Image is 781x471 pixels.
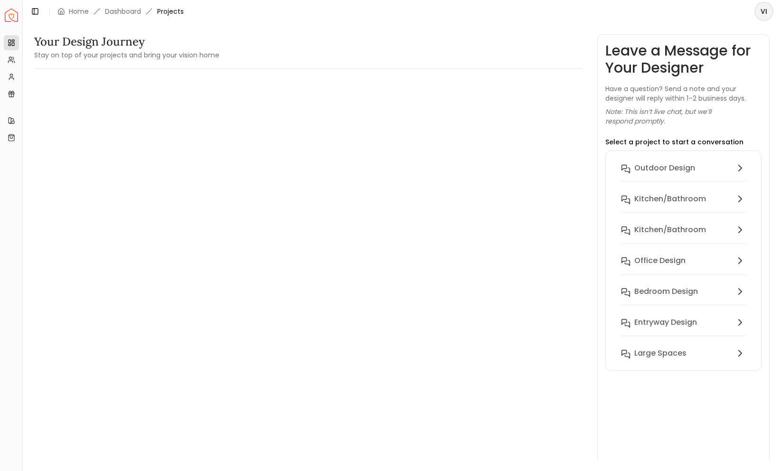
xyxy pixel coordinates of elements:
[754,2,773,21] button: VI
[634,348,687,359] h6: Large Spaces
[69,7,89,16] a: Home
[613,313,753,344] button: entryway design
[5,9,18,22] a: Spacejoy
[613,344,753,363] button: Large Spaces
[605,137,743,147] p: Select a project to start a conversation
[605,84,762,103] p: Have a question? Send a note and your designer will reply within 1–2 business days.
[34,34,219,49] h3: Your Design Journey
[634,193,706,205] h6: Kitchen/Bathroom
[634,162,695,174] h6: Outdoor design
[634,255,686,266] h6: Office design
[634,317,697,328] h6: entryway design
[157,7,184,16] span: Projects
[57,7,184,16] nav: breadcrumb
[605,107,762,126] p: Note: This isn’t live chat, but we’ll respond promptly.
[613,189,753,220] button: Kitchen/Bathroom
[613,251,753,282] button: Office design
[605,42,762,76] h3: Leave a Message for Your Designer
[755,3,772,20] span: VI
[634,224,706,235] h6: Kitchen/Bathroom
[105,7,141,16] a: Dashboard
[34,50,219,60] small: Stay on top of your projects and bring your vision home
[5,9,18,22] img: Spacejoy Logo
[613,220,753,251] button: Kitchen/Bathroom
[613,159,753,189] button: Outdoor design
[613,282,753,313] button: Bedroom design
[634,286,698,297] h6: Bedroom design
